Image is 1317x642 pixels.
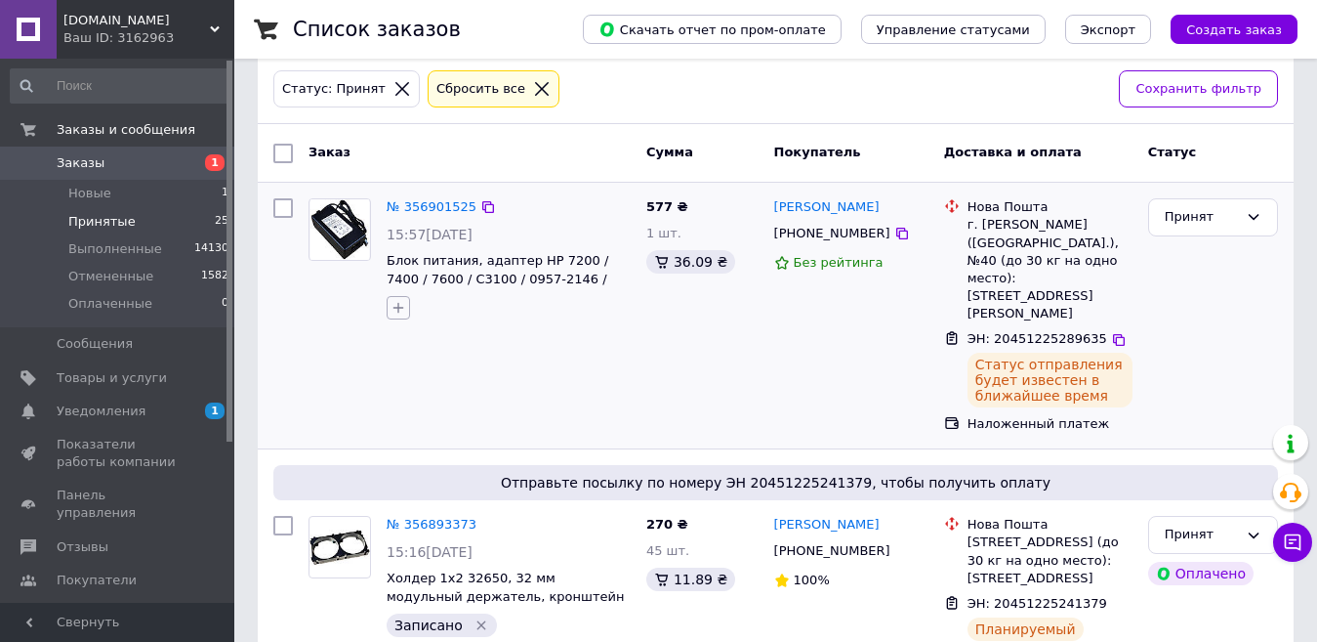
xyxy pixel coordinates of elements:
[794,573,830,587] span: 100%
[281,473,1270,492] span: Отправьте посылку по номеру ЭН 20451225241379, чтобы получить оплату
[1148,145,1197,159] span: Статус
[432,79,529,100] div: Сбросить все
[387,571,624,621] a: Холдер 1х2 32650, 32 мм модульный держатель, кронштейн ячейки для аккумуляторов
[1186,22,1282,37] span: Создать заказ
[967,198,1132,216] div: Нова Пошта
[646,145,693,159] span: Сумма
[646,568,735,591] div: 11.89 ₴
[774,145,861,159] span: Покупатель
[944,145,1082,159] span: Доставка и оплата
[57,538,108,556] span: Отзывы
[583,15,842,44] button: Скачать отчет по пром-оплате
[387,253,619,304] a: Блок питания, адаптер HP 7200 / 7400 / 7600 / C3100 / 0957-2146 / 0957-2178 / 0957-2166 / 0950-4466
[387,544,473,560] span: 15:16[DATE]
[1081,22,1135,37] span: Экспорт
[967,331,1107,346] span: ЭН: 20451225289635
[774,198,880,217] a: [PERSON_NAME]
[967,534,1132,587] div: [STREET_ADDRESS] (до 30 кг на одно место): [STREET_ADDRESS]
[394,618,463,633] span: Записано
[309,516,371,578] a: Фото товару
[861,15,1046,44] button: Управление статусами
[1273,523,1312,562] button: Чат с покупателем
[63,12,210,29] span: Print-zip.com.ua
[10,68,230,104] input: Поиск
[57,335,133,353] span: Сообщения
[967,216,1132,322] div: г. [PERSON_NAME] ([GEOGRAPHIC_DATA].), №40 (до 30 кг на одно место): [STREET_ADDRESS][PERSON_NAME]
[1171,15,1297,44] button: Создать заказ
[293,18,461,41] h1: Список заказов
[646,250,735,274] div: 36.09 ₴
[57,369,167,387] span: Товары и услуги
[68,295,152,313] span: Оплаченные
[387,517,476,532] a: № 356893373
[770,221,894,246] div: [PHONE_NUMBER]
[68,213,136,231] span: Принятые
[1151,21,1297,36] a: Создать заказ
[473,618,489,633] svg: Удалить метку
[309,145,350,159] span: Заказ
[309,530,370,566] img: Фото товару
[1165,207,1238,228] div: Принят
[68,240,162,258] span: Выполненные
[205,403,225,419] span: 1
[877,22,1030,37] span: Управление статусами
[57,121,195,139] span: Заказы и сообщения
[201,268,228,285] span: 1582
[1119,70,1278,108] button: Сохранить фильтр
[194,240,228,258] span: 14130
[222,295,228,313] span: 0
[1165,525,1238,545] div: Принят
[57,436,181,471] span: Показатели работы компании
[387,227,473,242] span: 15:57[DATE]
[68,185,111,202] span: Новые
[63,29,234,47] div: Ваш ID: 3162963
[967,353,1132,407] div: Статус отправления будет известен в ближайшее время
[967,415,1132,433] div: Наложенный платеж
[57,154,104,172] span: Заказы
[57,403,145,420] span: Уведомления
[967,516,1132,534] div: Нова Пошта
[794,255,884,270] span: Без рейтинга
[774,516,880,535] a: [PERSON_NAME]
[646,517,688,532] span: 270 ₴
[598,21,826,38] span: Скачать отчет по пром-оплате
[309,198,371,261] a: Фото товару
[68,268,153,285] span: Отмененные
[310,199,368,260] img: Фото товару
[1135,79,1261,100] span: Сохранить фильтр
[967,618,1084,641] div: Планируемый
[387,199,476,214] a: № 356901525
[57,487,181,522] span: Панель управления
[205,154,225,171] span: 1
[646,543,689,558] span: 45 шт.
[646,199,688,214] span: 577 ₴
[278,79,390,100] div: Статус: Принят
[646,226,681,240] span: 1 шт.
[1065,15,1151,44] button: Экспорт
[215,213,228,231] span: 25
[770,538,894,564] div: [PHONE_NUMBER]
[57,572,137,589] span: Покупатели
[967,596,1107,611] span: ЭН: 20451225241379
[222,185,228,202] span: 1
[1148,562,1254,585] div: Оплачено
